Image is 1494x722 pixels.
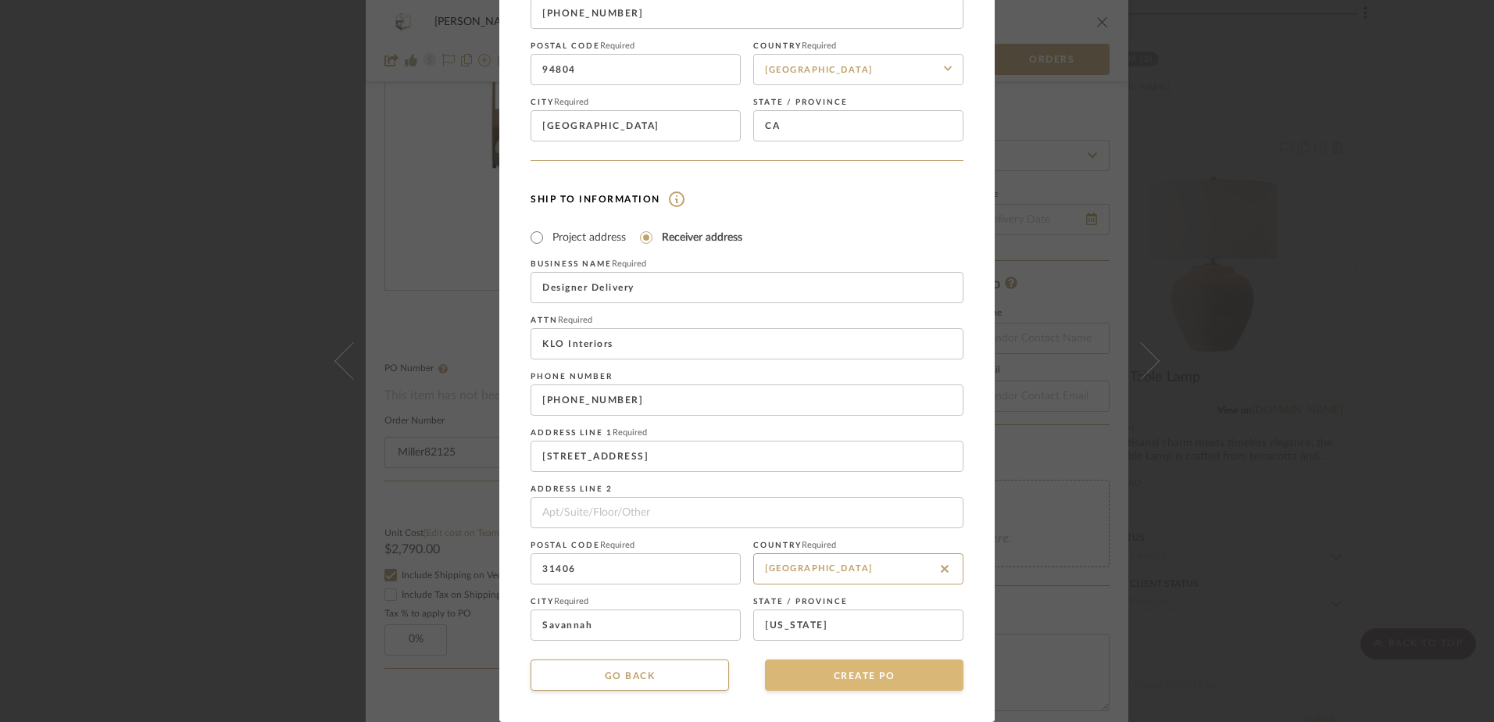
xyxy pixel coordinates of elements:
[531,553,741,584] input: Enter postal code
[554,98,588,106] span: Required
[531,259,963,269] label: Business name
[662,230,742,245] label: Receiver address
[531,659,729,691] button: Go back
[531,328,963,359] input: Enter business/name
[558,316,592,324] span: Required
[802,41,836,50] span: Required
[531,541,741,550] label: Postal code
[600,41,634,50] span: Required
[753,609,963,641] input: Enter state or province
[753,41,963,51] label: Country
[600,541,634,549] span: Required
[531,497,963,528] input: Apt/Suite/Floor/Other
[531,441,963,472] input: Enter street address
[531,372,963,381] label: Phone number
[531,98,741,107] label: City
[552,230,626,245] label: Project address
[753,110,963,141] input: Enter state or province
[753,98,963,107] label: State / province
[531,272,963,303] input: Enter business name
[531,191,963,207] h4: Ship To Information
[531,609,741,641] input: Enter city
[613,428,647,437] span: Required
[554,597,588,606] span: Required
[753,54,963,85] input: Select
[802,541,836,549] span: Required
[531,54,741,85] input: Enter postal code
[612,259,646,268] span: Required
[531,41,741,51] label: Postal code
[531,484,963,494] label: Address Line 2
[660,191,684,207] img: information.svg
[765,659,963,691] button: CREATE PO
[531,316,963,325] label: Attn
[753,597,963,606] label: State / province
[531,384,963,416] input: Enter phone number
[753,541,963,550] label: Country
[531,597,741,606] label: City
[753,553,963,584] input: Select
[531,110,741,141] input: Enter city
[531,428,963,438] label: Address Line 1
